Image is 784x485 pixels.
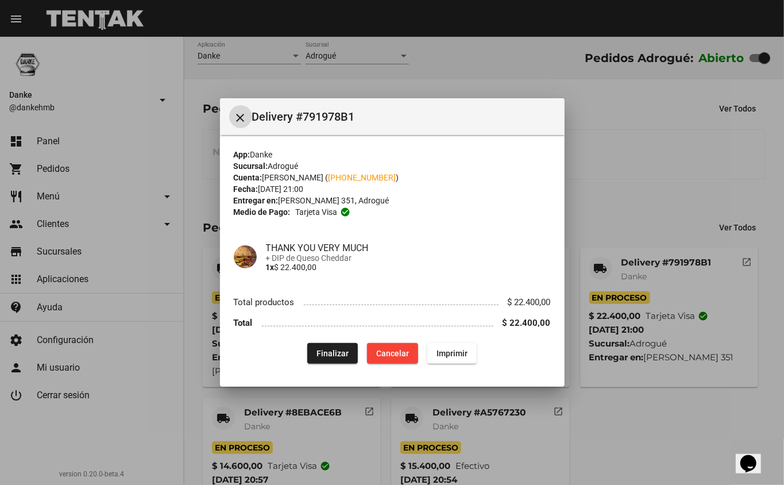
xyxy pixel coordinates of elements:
[736,439,773,474] iframe: chat widget
[234,313,551,334] li: Total $ 22.400,00
[367,343,418,364] button: Cancelar
[316,349,349,358] span: Finalizar
[307,343,358,364] button: Finalizar
[437,349,468,358] span: Imprimir
[234,149,551,160] div: Danke
[266,242,551,253] h4: THANK YOU VERY MUCH
[234,196,279,205] strong: Entregar en:
[376,349,409,358] span: Cancelar
[266,253,551,263] span: + DIP de Queso Cheddar
[295,206,337,218] span: Tarjeta visa
[229,105,252,128] button: Cerrar
[427,343,477,364] button: Imprimir
[340,207,350,217] mat-icon: check_circle
[234,160,551,172] div: Adrogué
[234,183,551,195] div: [DATE] 21:00
[234,291,551,313] li: Total productos $ 22.400,00
[234,150,250,159] strong: App:
[329,173,396,182] a: [PHONE_NUMBER]
[234,161,268,171] strong: Sucursal:
[252,107,555,126] span: Delivery #791978B1
[234,184,258,194] strong: Fecha:
[266,263,275,272] b: 1x
[234,173,262,182] strong: Cuenta:
[234,195,551,206] div: [PERSON_NAME] 351, Adrogué
[266,263,551,272] p: $ 22.400,00
[234,206,291,218] strong: Medio de Pago:
[234,245,257,268] img: 60f4cbaf-b0e4-4933-a206-3fb71a262f74.png
[234,172,551,183] div: [PERSON_NAME] ( )
[234,111,248,125] mat-icon: Cerrar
